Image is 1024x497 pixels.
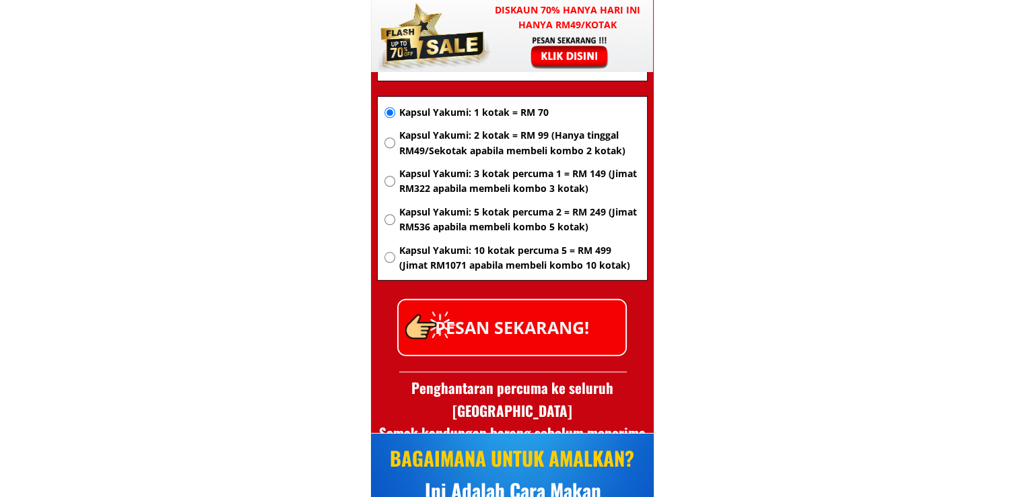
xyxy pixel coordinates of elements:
[399,105,640,120] span: Kapsul Yakumi: 1 kotak = RM 70
[399,243,640,273] span: Kapsul Yakumi: 10 kotak percuma 5 = RM 499 (Jimat RM1071 apabila membeli kombo 10 kotak)
[482,3,654,33] h3: Diskaun 70% hanya hari ini hanya RM49/kotak
[371,376,654,444] h3: Penghantaran percuma ke seluruh [GEOGRAPHIC_DATA] Semak kandungan barang sebelum menerima
[399,166,640,197] span: Kapsul Yakumi: 3 kotak percuma 1 = RM 149 (Jimat RM322 apabila membeli kombo 3 kotak)
[399,128,640,158] span: Kapsul Yakumi: 2 kotak = RM 99 (Hanya tinggal RM49/Sekotak apabila membeli kombo 2 kotak)
[399,300,625,355] p: PESAN SEKARANG!
[399,205,640,235] span: Kapsul Yakumi: 5 kotak percuma 2 = RM 249 (Jimat RM536 apabila membeli kombo 5 kotak)
[375,442,649,473] div: BAGAIMANA UNTUK AMALKAN?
